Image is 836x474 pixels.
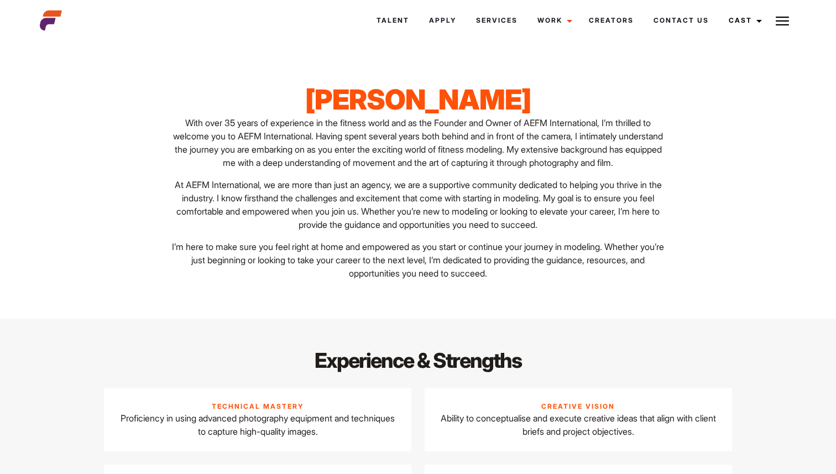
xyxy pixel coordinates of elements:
a: Talent [367,6,419,35]
p: Proficiency in using advanced photography equipment and techniques to capture high-quality images. [117,412,398,438]
h2: Experience & Strengths [40,346,796,375]
img: Burger icon [776,14,789,28]
p: Creative Vision [438,402,719,412]
p: I’m here to make sure you feel right at home and empowered as you start or continue your journey ... [168,240,667,280]
a: Services [466,6,527,35]
h1: [PERSON_NAME] [168,83,667,116]
a: Contact Us [644,6,719,35]
p: Technical Mastery [117,402,398,412]
p: At AEFM International, we are more than just an agency, we are a supportive community dedicated t... [168,178,667,231]
a: Work [527,6,579,35]
p: Ability to conceptualise and execute creative ideas that align with client briefs and project obj... [438,412,719,438]
a: Apply [419,6,466,35]
a: Creators [579,6,644,35]
img: cropped-aefm-brand-fav-22-square.png [40,9,62,32]
a: Cast [719,6,769,35]
p: With over 35 years of experience in the fitness world and as the Founder and Owner of AEFM Intern... [168,116,667,169]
